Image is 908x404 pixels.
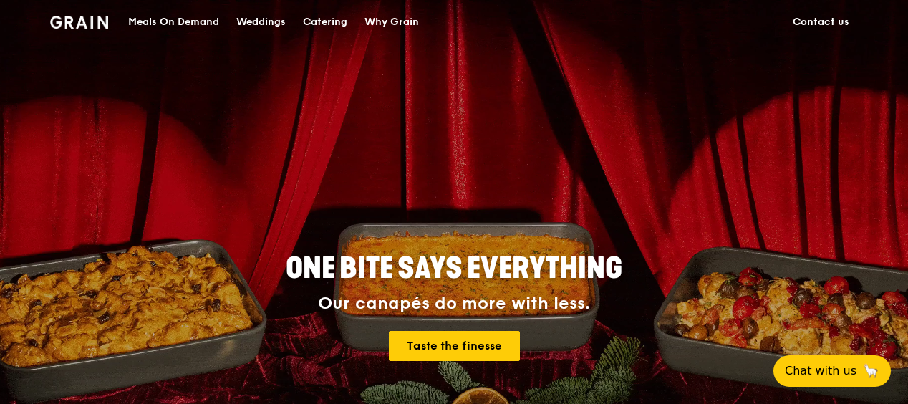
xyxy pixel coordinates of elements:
a: Why Grain [356,1,428,44]
div: Meals On Demand [128,1,219,44]
span: ONE BITE SAYS EVERYTHING [286,251,622,286]
button: Chat with us🦙 [773,355,891,387]
div: Weddings [236,1,286,44]
a: Catering [294,1,356,44]
div: Why Grain [364,1,419,44]
span: Chat with us [785,362,856,380]
a: Weddings [228,1,294,44]
img: Grain [50,16,108,29]
div: Catering [303,1,347,44]
a: Contact us [784,1,858,44]
div: Our canapés do more with less. [196,294,712,314]
span: 🦙 [862,362,879,380]
a: Taste the finesse [389,331,520,361]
